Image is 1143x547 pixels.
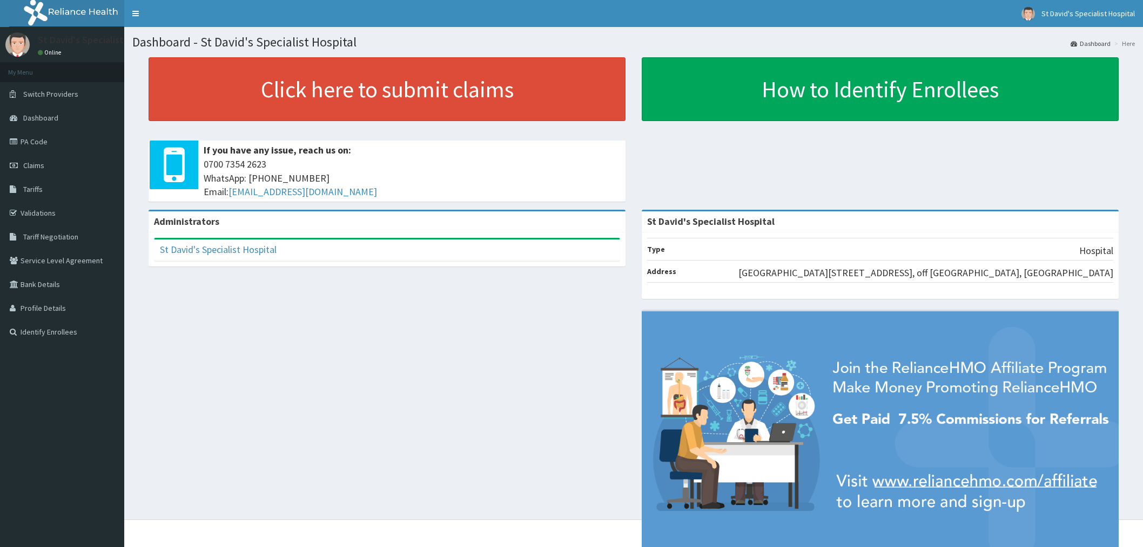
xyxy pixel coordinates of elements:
h1: Dashboard - St David's Specialist Hospital [132,35,1135,49]
a: How to Identify Enrollees [642,57,1119,121]
a: [EMAIL_ADDRESS][DOMAIN_NAME] [228,185,377,198]
img: User Image [1021,7,1035,21]
b: Type [647,244,665,254]
strong: St David's Specialist Hospital [647,215,775,228]
b: Address [647,266,676,276]
b: If you have any issue, reach us on: [204,144,351,156]
span: Tariff Negotiation [23,232,78,242]
p: [GEOGRAPHIC_DATA][STREET_ADDRESS], off [GEOGRAPHIC_DATA], [GEOGRAPHIC_DATA] [738,266,1113,280]
span: Tariffs [23,184,43,194]
a: Click here to submit claims [149,57,626,121]
span: Claims [23,161,44,170]
img: User Image [5,32,30,57]
span: St David's Specialist Hospital [1041,9,1135,18]
span: Switch Providers [23,89,78,99]
span: 0700 7354 2623 WhatsApp: [PHONE_NUMBER] Email: [204,157,620,199]
li: Here [1112,39,1135,48]
p: Hospital [1079,244,1113,258]
span: Dashboard [23,113,58,123]
a: Online [38,49,64,56]
a: Dashboard [1071,39,1111,48]
b: Administrators [154,215,219,228]
p: St David's Specialist Hospital [38,35,162,45]
a: St David's Specialist Hospital [160,243,277,256]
